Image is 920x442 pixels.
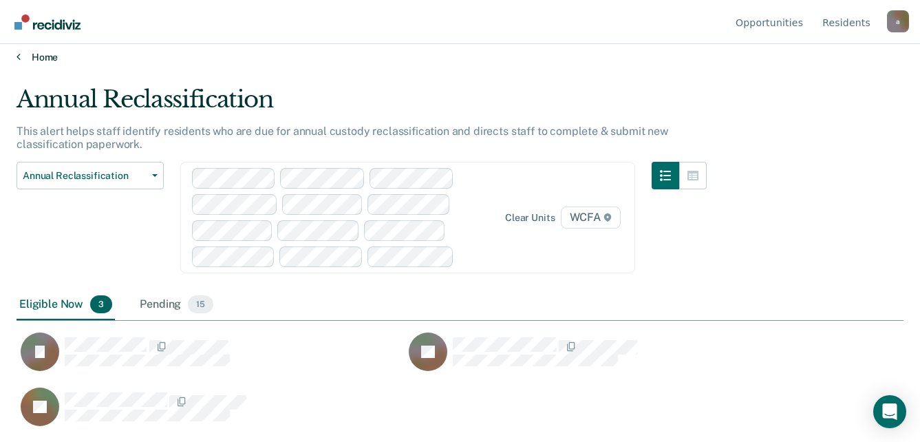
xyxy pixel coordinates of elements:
div: Open Intercom Messenger [873,395,906,428]
img: Recidiviz [14,14,81,30]
p: This alert helps staff identify residents who are due for annual custody reclassification and dir... [17,125,668,151]
div: Annual Reclassification [17,85,707,125]
div: Eligible Now3 [17,290,115,320]
span: WCFA [561,207,621,229]
span: 15 [188,295,213,313]
div: a [887,10,909,32]
div: CaseloadOpportunityCell-00329606 [17,332,405,387]
span: Annual Reclassification [23,170,147,182]
div: CaseloadOpportunityCell-00607665 [405,332,793,387]
div: CaseloadOpportunityCell-00622581 [17,387,405,442]
a: Home [17,51,903,63]
span: 3 [90,295,112,313]
div: Pending15 [137,290,216,320]
div: Clear units [505,212,555,224]
button: Profile dropdown button [887,10,909,32]
button: Annual Reclassification [17,162,164,189]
